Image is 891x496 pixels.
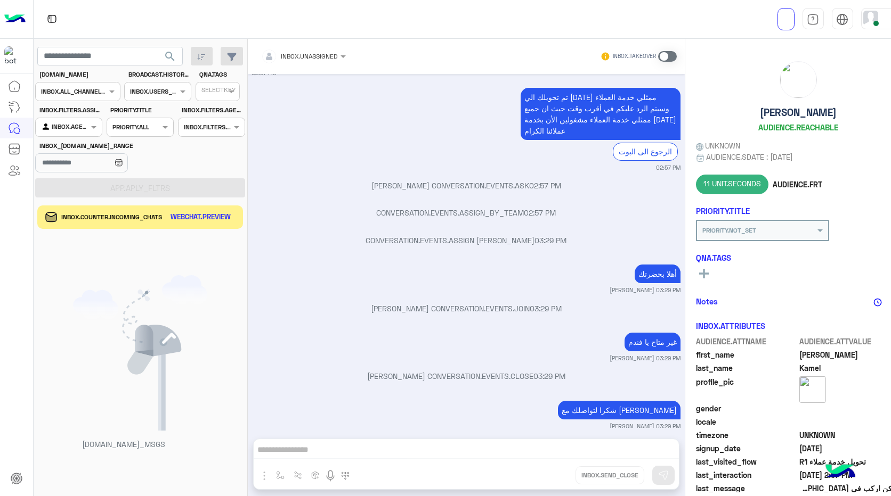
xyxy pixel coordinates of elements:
[656,163,681,172] small: 02:57 PM
[45,12,59,26] img: tab
[610,286,681,294] small: [PERSON_NAME] 03:29 PM
[73,275,207,431] img: empty users
[610,354,681,362] small: [PERSON_NAME] 03:29 PM
[696,456,798,467] span: last_visited_flow
[807,13,819,26] img: tab
[252,303,681,314] p: [PERSON_NAME] CONVERSATION.EVENTS.JOIN
[780,62,816,98] img: picture
[696,175,769,194] span: 11 UNIT.SECONDS
[696,483,798,494] span: last_message
[625,333,681,351] p: 29/9/2025, 3:29 PM
[39,70,119,79] label: [DOMAIN_NAME]
[696,349,798,360] span: first_name
[182,105,244,115] label: INBOX.FILTERS.AGENT_NOTES
[822,453,859,491] img: hulul-logo.png
[39,141,173,151] label: INBOX_[DOMAIN_NAME]_RANGE
[635,264,681,283] p: 29/9/2025, 3:29 PM
[696,140,741,151] span: UNKNOWN
[61,212,162,222] span: INBOX.COUNTER.INCOMING_CHATS
[252,180,681,191] p: [PERSON_NAME] CONVERSATION.EVENTS.ASK
[696,321,765,330] h6: INBOX.ATTRIBUTES
[696,362,798,374] span: last_name
[836,13,848,26] img: tab
[873,298,882,307] img: notes
[35,178,245,197] button: APP.APLY_FLTRS
[529,181,561,190] span: 02:57 PM
[696,403,798,414] span: gender
[4,8,26,30] img: Logo
[166,210,235,225] button: WEBCHAT.PREVIEW
[696,416,798,427] span: locale
[521,88,681,140] p: 29/9/2025, 2:57 PM
[696,429,798,441] span: timezone
[863,11,878,26] img: userImage
[252,370,681,382] p: [PERSON_NAME] CONVERSATION.EVENTS.CLOSE
[613,52,656,61] small: INBOX.TAKEOVER
[534,236,566,245] span: 03:29 PM
[558,401,681,419] p: 29/9/2025, 3:29 PM
[281,52,338,60] span: INBOX.UNASSIGNED
[696,336,798,347] span: AUDIENCE.ATTNAME
[696,376,798,401] span: profile_pic
[613,143,678,160] div: الرجوع الى البوت
[110,105,172,115] label: PRIORITY.TITLE
[252,235,681,246] p: CONVERSATION.EVENTS.ASSIGN [PERSON_NAME]
[530,304,562,313] span: 03:29 PM
[758,122,838,132] h6: AUDIENCE.REACHABLE
[696,443,798,454] span: signup_date
[696,469,798,481] span: last_interaction
[799,376,826,403] img: picture
[696,206,750,216] h6: PRIORITY.TITLE
[128,70,190,79] label: BROADCAST.HISTORY.STATUES
[157,47,183,70] button: search
[696,296,718,306] h6: Notes
[39,105,101,115] label: INBOX.FILTERS.ASSIGNED_TO
[524,208,556,217] span: 02:57 PM
[803,8,824,30] a: tab
[702,226,756,234] b: PRIORITY.NOT_SET
[200,85,236,97] div: SELECTKEY
[706,151,793,162] span: AUDIENCE.SDATE : [DATE]
[73,439,174,450] p: [DOMAIN_NAME]_MSGS
[610,422,681,431] small: [PERSON_NAME] 03:29 PM
[252,207,681,218] p: CONVERSATION.EVENTS.ASSIGN_BY_TEAM
[164,50,176,63] span: search
[199,70,244,79] label: QNA.TAGS
[533,371,565,381] span: 03:29 PM
[4,46,23,65] img: 322208621163248
[576,466,644,484] button: INBOX.SEND_CLOSE
[760,106,837,119] h5: [PERSON_NAME]
[773,179,822,190] span: AUDIENCE.FRT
